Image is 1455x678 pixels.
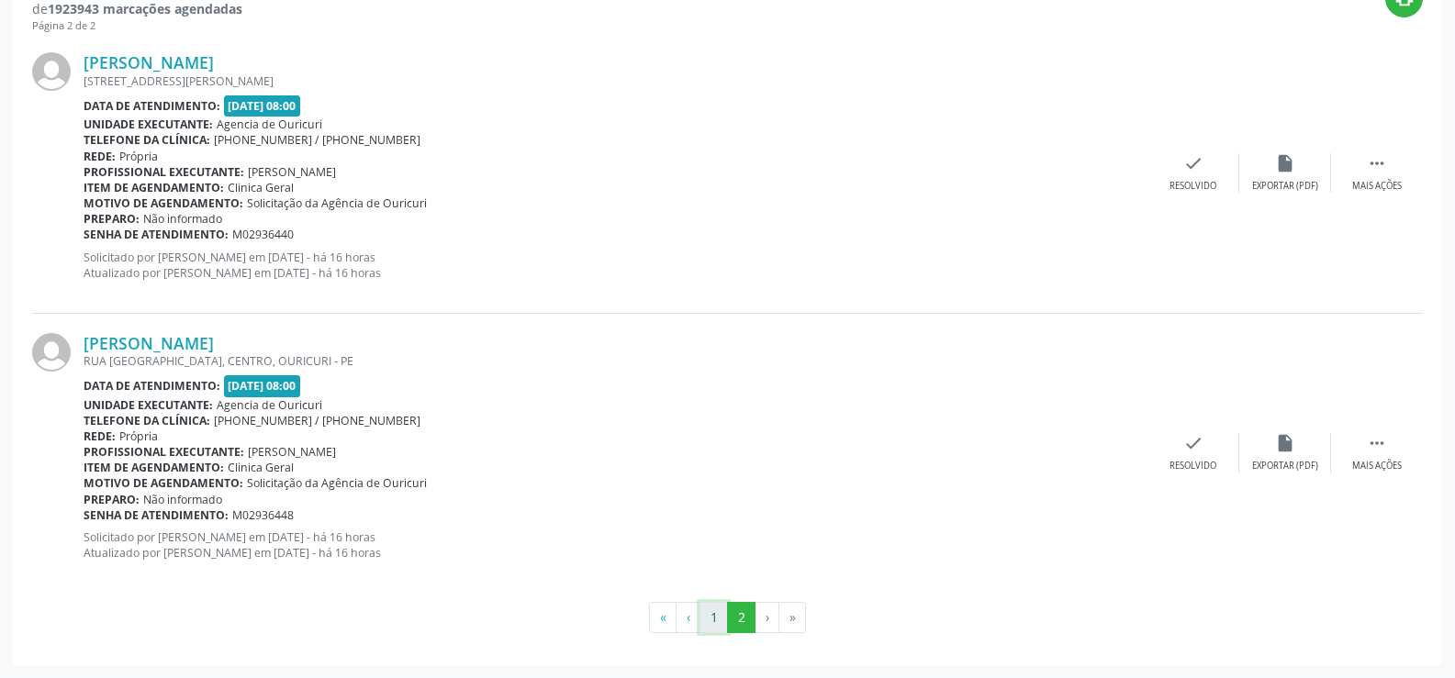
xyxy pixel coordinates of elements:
[84,475,243,491] b: Motivo de agendamento:
[32,602,1423,633] ul: Pagination
[727,602,755,633] button: Go to page 2
[84,397,213,413] b: Unidade executante:
[214,132,420,148] span: [PHONE_NUMBER] / [PHONE_NUMBER]
[32,52,71,91] img: img
[649,602,677,633] button: Go to first page
[1275,153,1295,173] i: insert_drive_file
[143,211,222,227] span: Não informado
[84,52,214,72] a: [PERSON_NAME]
[217,397,322,413] span: Agencia de Ouricuri
[119,428,158,444] span: Própria
[248,444,336,460] span: [PERSON_NAME]
[214,413,420,428] span: [PHONE_NUMBER] / [PHONE_NUMBER]
[228,180,294,195] span: Clinica Geral
[84,195,243,211] b: Motivo de agendamento:
[1275,433,1295,453] i: insert_drive_file
[1252,180,1318,193] div: Exportar (PDF)
[84,529,1147,561] p: Solicitado por [PERSON_NAME] em [DATE] - há 16 horas Atualizado por [PERSON_NAME] em [DATE] - há ...
[84,378,220,394] b: Data de atendimento:
[84,507,229,523] b: Senha de atendimento:
[1183,153,1203,173] i: check
[84,211,140,227] b: Preparo:
[84,117,213,132] b: Unidade executante:
[84,149,116,164] b: Rede:
[84,250,1147,281] p: Solicitado por [PERSON_NAME] em [DATE] - há 16 horas Atualizado por [PERSON_NAME] em [DATE] - há ...
[84,180,224,195] b: Item de agendamento:
[247,195,427,211] span: Solicitação da Agência de Ouricuri
[32,333,71,372] img: img
[676,602,700,633] button: Go to previous page
[143,492,222,507] span: Não informado
[84,227,229,242] b: Senha de atendimento:
[1352,180,1402,193] div: Mais ações
[84,353,1147,369] div: RUA [GEOGRAPHIC_DATA], CENTRO, OURICURI - PE
[232,507,294,523] span: M02936448
[119,149,158,164] span: Própria
[224,375,301,396] span: [DATE] 08:00
[84,73,1147,89] div: [STREET_ADDRESS][PERSON_NAME]
[1367,153,1387,173] i: 
[32,18,242,34] div: Página 2 de 2
[84,132,210,148] b: Telefone da clínica:
[700,602,728,633] button: Go to page 1
[84,428,116,444] b: Rede:
[1170,180,1216,193] div: Resolvido
[1252,460,1318,472] div: Exportar (PDF)
[1183,433,1203,453] i: check
[84,444,244,460] b: Profissional executante:
[84,164,244,180] b: Profissional executante:
[247,475,427,491] span: Solicitação da Agência de Ouricuri
[84,460,224,475] b: Item de agendamento:
[84,492,140,507] b: Preparo:
[248,164,336,180] span: [PERSON_NAME]
[84,333,214,353] a: [PERSON_NAME]
[228,460,294,475] span: Clinica Geral
[217,117,322,132] span: Agencia de Ouricuri
[224,95,301,117] span: [DATE] 08:00
[84,98,220,114] b: Data de atendimento:
[84,413,210,428] b: Telefone da clínica:
[1352,460,1402,472] div: Mais ações
[1367,433,1387,453] i: 
[1170,460,1216,472] div: Resolvido
[232,227,294,242] span: M02936440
